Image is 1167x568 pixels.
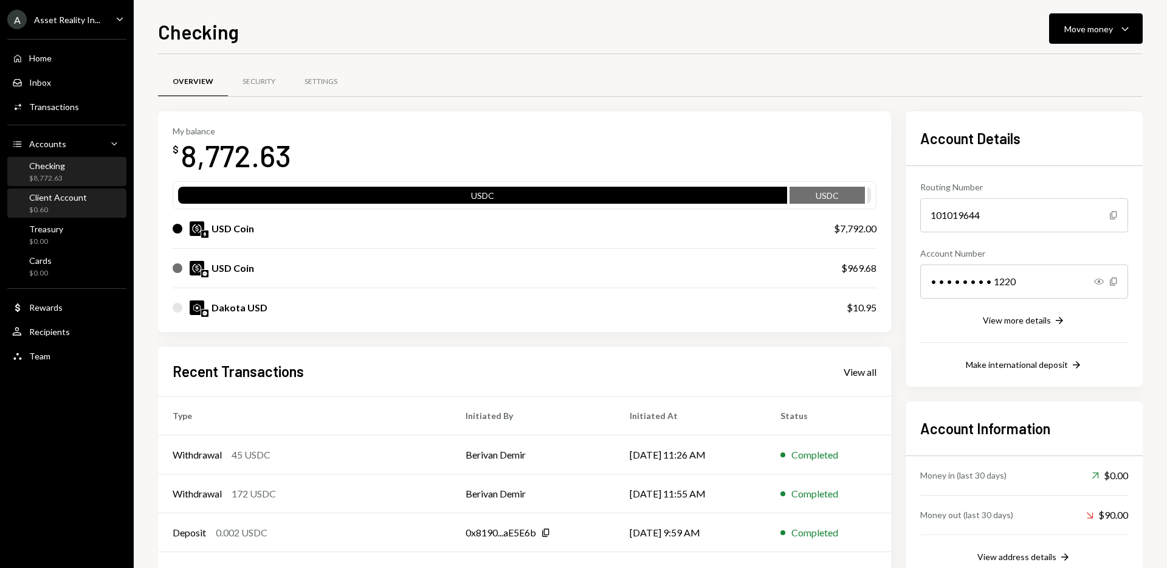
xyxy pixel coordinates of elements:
td: [DATE] 11:26 AM [615,435,766,474]
th: Type [158,397,451,435]
button: Make international deposit [966,359,1083,372]
div: Recipients [29,327,70,337]
a: Team [7,345,126,367]
a: Treasury$0.00 [7,220,126,249]
div: Team [29,351,50,361]
div: Completed [791,525,838,540]
div: USDC [178,189,787,206]
div: Account Number [920,247,1128,260]
div: $0.60 [29,205,87,215]
img: base-mainnet [201,270,208,277]
div: Deposit [173,525,206,540]
div: 45 USDC [232,448,270,462]
div: Move money [1064,23,1113,35]
button: View address details [977,551,1071,564]
div: $7,792.00 [834,221,876,236]
div: Checking [29,161,65,171]
div: 101019644 [920,198,1128,232]
div: Completed [791,487,838,501]
a: Transactions [7,95,126,117]
div: Settings [305,77,337,87]
td: [DATE] 9:59 AM [615,513,766,552]
a: Client Account$0.60 [7,189,126,218]
h2: Account Details [920,128,1128,148]
div: Treasury [29,224,63,234]
div: Client Account [29,192,87,203]
div: 172 USDC [232,487,276,501]
button: View more details [983,314,1065,328]
div: $8,772.63 [29,173,65,184]
div: USD Coin [212,261,254,275]
a: Recipients [7,320,126,342]
h2: Account Information [920,418,1128,438]
a: View all [844,365,876,378]
div: USD Coin [212,221,254,236]
div: Security [243,77,275,87]
div: 0.002 USDC [216,525,267,540]
a: Rewards [7,296,126,318]
td: [DATE] 11:55 AM [615,474,766,513]
img: DKUSD [190,300,204,315]
img: base-mainnet [201,310,208,317]
a: Overview [158,66,228,97]
div: View all [844,366,876,378]
div: A [7,10,27,29]
div: $ [173,144,179,156]
div: Transactions [29,102,79,112]
div: Asset Reality In... [34,15,100,25]
div: $90.00 [1086,508,1128,522]
td: Berivan Demir [451,435,615,474]
div: Overview [173,77,213,87]
div: Withdrawal [173,487,222,501]
div: View more details [983,315,1051,325]
div: Accounts [29,139,66,149]
a: Home [7,47,126,69]
a: Settings [290,66,352,97]
h1: Checking [158,19,239,44]
div: Dakota USD [212,300,267,315]
div: $0.00 [1092,468,1128,483]
a: Security [228,66,290,97]
div: Money out (last 30 days) [920,508,1013,521]
div: USDC [790,189,865,206]
div: $969.68 [841,261,876,275]
a: Inbox [7,71,126,93]
div: Home [29,53,52,63]
a: Accounts [7,133,126,154]
div: Completed [791,448,838,462]
div: Cards [29,255,52,266]
div: View address details [977,552,1056,562]
a: Checking$8,772.63 [7,157,126,186]
div: Make international deposit [966,359,1068,370]
div: Withdrawal [173,448,222,462]
th: Initiated At [615,397,766,435]
img: ethereum-mainnet [201,230,208,238]
div: $10.95 [847,300,876,315]
th: Status [766,397,891,435]
td: Berivan Demir [451,474,615,513]
h2: Recent Transactions [173,361,304,381]
img: USDC [190,261,204,275]
div: Rewards [29,302,63,313]
div: $0.00 [29,237,63,247]
div: Routing Number [920,181,1128,193]
div: Money in (last 30 days) [920,469,1007,482]
div: 0x8190...aE5E6b [466,525,536,540]
div: 8,772.63 [181,136,291,175]
div: • • • • • • • • 1220 [920,265,1128,299]
div: Inbox [29,77,51,88]
a: Cards$0.00 [7,252,126,281]
th: Initiated By [451,397,615,435]
div: My balance [173,126,291,136]
button: Move money [1049,13,1143,44]
img: USDC [190,221,204,236]
div: $0.00 [29,268,52,279]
